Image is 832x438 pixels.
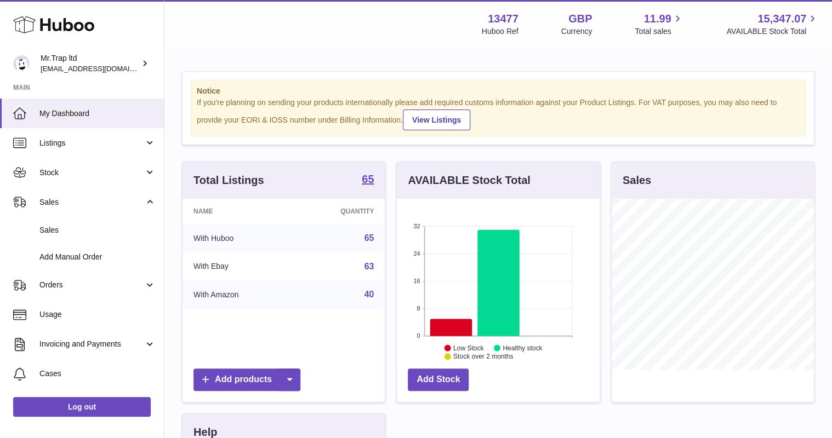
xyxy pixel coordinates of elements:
span: AVAILABLE Stock Total [726,26,819,37]
div: If you're planning on sending your products internationally please add required customs informati... [197,97,800,130]
div: Mr.Trap ltd [41,53,139,74]
text: Healthy stock [503,344,543,351]
h3: AVAILABLE Stock Total [408,173,530,188]
text: Low Stock [453,344,484,351]
span: Add Manual Order [39,252,156,262]
span: Invoicing and Payments [39,339,144,349]
span: Sales [39,197,144,208]
a: View Listings [403,109,470,130]
a: 65 [364,233,374,243]
a: 65 [362,174,374,187]
text: 0 [417,332,420,339]
span: Total sales [635,26,683,37]
div: Huboo Ref [482,26,518,37]
td: With Ebay [183,252,293,281]
a: 15,347.07 AVAILABLE Stock Total [726,11,819,37]
strong: GBP [568,11,592,26]
td: With Huboo [183,224,293,252]
div: Currency [561,26,592,37]
span: My Dashboard [39,108,156,119]
text: Stock over 2 months [453,353,513,360]
text: 24 [414,250,420,257]
text: 16 [414,278,420,284]
a: Log out [13,397,151,417]
td: With Amazon [183,280,293,309]
span: Listings [39,138,144,148]
img: office@grabacz.eu [13,55,30,72]
text: 8 [417,305,420,312]
span: [EMAIL_ADDRESS][DOMAIN_NAME] [41,64,161,73]
th: Quantity [293,199,385,224]
strong: 65 [362,174,374,185]
span: 15,347.07 [757,11,806,26]
a: Add Stock [408,368,469,391]
a: 40 [364,290,374,299]
th: Name [183,199,293,224]
strong: Notice [197,86,800,96]
strong: 13477 [488,11,518,26]
span: Orders [39,280,144,290]
a: 11.99 Total sales [635,11,683,37]
span: Sales [39,225,156,235]
a: 63 [364,262,374,271]
h3: Total Listings [193,173,264,188]
text: 32 [414,223,420,229]
span: 11.99 [643,11,671,26]
a: Add products [193,368,300,391]
span: Usage [39,309,156,320]
h3: Sales [623,173,651,188]
span: Cases [39,368,156,379]
span: Stock [39,168,144,178]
